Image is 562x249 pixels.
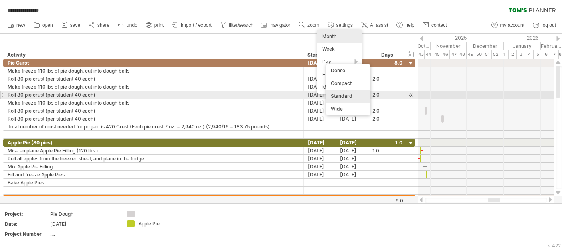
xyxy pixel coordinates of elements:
div: Roll 80 pie crust (per student 40 each) [8,115,283,123]
div: 44 [425,50,433,59]
div: 45 [433,50,441,59]
span: settings [336,22,353,28]
div: Total number of crust needed for project is 420 Crust (Each pie crust 7 oz. = 2,940 oz.) (2,940/1... [8,123,283,130]
span: my account [500,22,524,28]
div: Date: [5,221,49,227]
div: Make freeze 110 lbs of pie dough, cut into dough balls [8,99,283,107]
a: help [394,20,417,30]
div: 2.0 [372,115,402,123]
div: 2.0 [372,107,402,115]
div: [DATE] [304,139,336,146]
span: share [97,22,109,28]
span: filter/search [229,22,253,28]
div: Pull all apples from the freezer, sheet, and place in the fridge [8,155,283,162]
div: [DATE] [304,163,336,170]
div: 2.0 [372,75,402,83]
div: December 2025 [467,42,504,50]
div: Project Number [5,231,49,237]
div: 2.0 [372,91,402,99]
div: [DATE] [336,147,368,154]
span: print [154,22,164,28]
span: new [16,22,25,28]
div: [DATE] [304,115,336,123]
span: navigator [271,22,290,28]
div: Peach Pie (40 pies) [8,195,283,202]
div: 46 [441,50,450,59]
div: [DATE] [304,83,336,91]
div: Pie Curst [8,59,283,67]
div: Mix Apple Pie Filling [8,163,283,170]
div: scroll to activity [407,91,415,99]
div: Apple Pie (80 pies) [8,139,283,146]
div: 7 [550,50,559,59]
div: [DATE] [336,171,368,178]
div: [DATE] [304,107,336,115]
span: undo [127,22,137,28]
div: 1 [500,50,509,59]
a: zoom [297,20,321,30]
div: Pie Dough [50,211,117,217]
div: Wide [326,103,370,115]
div: 48 [458,50,467,59]
div: 3 [517,50,525,59]
span: zoom [307,22,319,28]
div: Make freeze 110 lbs of pie dough, cut into dough balls [8,83,283,91]
a: open [32,20,55,30]
div: [DATE] [304,91,336,99]
div: [DATE] [336,139,368,146]
div: [DATE] [336,195,368,202]
div: Compact [326,77,370,90]
div: Start [307,51,331,59]
div: [DATE] [304,99,336,107]
span: log out [542,22,556,28]
a: filter/search [218,20,256,30]
a: save [59,20,83,30]
a: share [87,20,112,30]
div: Week [317,43,362,55]
div: Standard [326,90,370,103]
div: v 422 [548,243,561,249]
div: Mise en place Apple Pie Filling (120 lbs.) [8,147,283,154]
span: import / export [181,22,212,28]
div: [DATE] [304,155,336,162]
div: [DATE] [336,163,368,170]
div: 52 [492,50,500,59]
div: Roll 80 pie crust (per student 40 each) [8,75,283,83]
div: [DATE] [50,221,117,227]
div: Days [368,51,406,59]
a: log out [531,20,558,30]
div: Fill and freeze Apple Pies [8,171,283,178]
a: AI assist [359,20,390,30]
div: Roll 80 pie crust (per student 40 each) [8,107,283,115]
div: 50 [475,50,483,59]
span: AI assist [370,22,388,28]
a: navigator [260,20,293,30]
div: Month [317,30,362,43]
div: 43 [416,50,425,59]
div: Hour [317,68,362,81]
div: Apple Pie [139,220,182,227]
a: my account [489,20,527,30]
span: save [70,22,80,28]
div: Day [317,55,362,68]
div: [DATE] [336,155,368,162]
a: new [6,20,28,30]
div: [DATE] [304,59,336,67]
div: November 2025 [431,42,467,50]
div: [DATE] [336,115,368,123]
div: 9.0 [369,198,403,204]
div: 51 [483,50,492,59]
div: Activity [7,51,282,59]
div: 4 [525,50,534,59]
a: contact [421,20,449,30]
div: [DATE] [304,147,336,154]
div: Bake Apple Pies [8,179,283,186]
div: Project: [5,211,49,217]
div: Dense [326,64,370,77]
a: print [144,20,166,30]
div: [DATE] [304,75,336,83]
div: 47 [450,50,458,59]
div: 49 [467,50,475,59]
div: Roll 80 pie crust (per student 40 each) [8,91,283,99]
div: January 2026 [504,42,541,50]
